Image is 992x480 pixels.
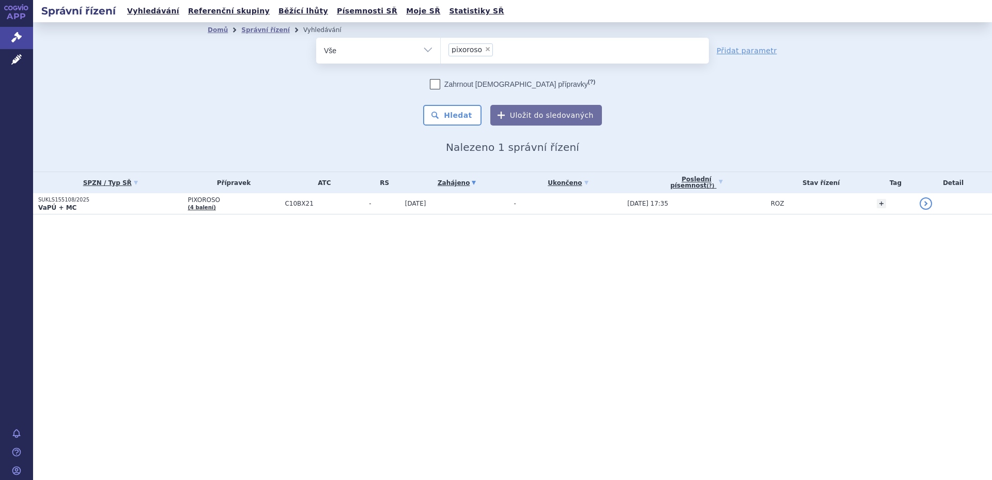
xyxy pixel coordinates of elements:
[33,4,124,18] h2: Správní řízení
[446,141,579,153] span: Nalezeno 1 správní řízení
[183,172,280,193] th: Přípravek
[707,183,715,189] abbr: (?)
[241,26,290,34] a: Správní řízení
[514,200,516,207] span: -
[403,4,443,18] a: Moje SŘ
[38,204,76,211] strong: VaPÚ + MC
[717,45,777,56] a: Přidat parametr
[872,172,915,193] th: Tag
[303,22,355,38] li: Vyhledávání
[185,4,273,18] a: Referenční skupiny
[369,200,400,207] span: -
[124,4,182,18] a: Vyhledávání
[405,176,509,190] a: Zahájeno
[334,4,400,18] a: Písemnosti SŘ
[627,200,668,207] span: [DATE] 17:35
[496,43,502,56] input: pixoroso
[38,196,183,204] p: SUKLS155108/2025
[208,26,228,34] a: Domů
[588,79,595,85] abbr: (?)
[423,105,482,126] button: Hledat
[38,176,183,190] a: SPZN / Typ SŘ
[485,46,491,52] span: ×
[627,172,765,193] a: Poslednípísemnost(?)
[275,4,331,18] a: Běžící lhůty
[920,197,932,210] a: detail
[285,200,364,207] span: C10BX21
[915,172,992,193] th: Detail
[188,205,216,210] a: (4 balení)
[452,46,482,53] span: pixoroso
[877,199,886,208] a: +
[446,4,507,18] a: Statistiky SŘ
[766,172,872,193] th: Stav řízení
[188,196,280,204] span: PIXOROSO
[280,172,364,193] th: ATC
[490,105,602,126] button: Uložit do sledovaných
[430,79,595,89] label: Zahrnout [DEMOGRAPHIC_DATA] přípravky
[405,200,426,207] span: [DATE]
[771,200,784,207] span: ROZ
[364,172,400,193] th: RS
[514,176,622,190] a: Ukončeno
